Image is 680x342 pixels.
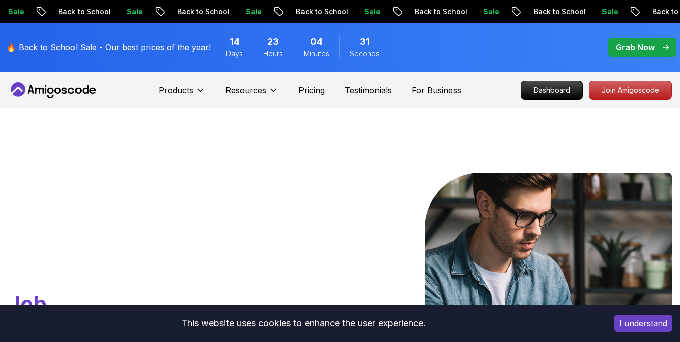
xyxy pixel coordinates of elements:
[159,84,205,104] button: Products
[360,35,370,49] span: 31 Seconds
[8,291,47,316] span: Job
[616,41,655,53] p: Grab Now
[589,81,672,100] a: Join Amigoscode
[313,7,382,17] p: Back to School
[25,7,57,17] p: Sale
[194,7,263,17] p: Back to School
[304,49,329,59] span: Minutes
[8,312,599,334] div: This website uses cookies to enhance the user experience.
[6,41,211,53] p: 🔥 Back to School Sale - Our best prices of the year!
[75,7,144,17] p: Back to School
[230,35,240,49] span: 14 Days
[382,7,414,17] p: Sale
[310,35,323,49] span: 4 Minutes
[521,81,582,99] p: Dashboard
[226,49,243,59] span: Days
[144,7,176,17] p: Sale
[267,35,279,49] span: 23 Hours
[225,84,266,96] p: Resources
[619,7,651,17] p: Sale
[350,49,380,59] span: Seconds
[589,81,671,99] p: Join Amigoscode
[412,84,461,96] a: For Business
[298,84,325,96] a: Pricing
[432,7,500,17] p: Back to School
[345,84,392,96] a: Testimonials
[225,84,278,104] button: Resources
[8,173,275,318] h1: Go From Learning to Hired: Master Java, Spring Boot & Cloud Skills That Get You the
[159,84,193,96] p: Products
[263,49,283,59] span: Hours
[263,7,295,17] p: Sale
[521,81,583,100] a: Dashboard
[614,315,672,332] button: Accept cookies
[500,7,533,17] p: Sale
[551,7,619,17] p: Back to School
